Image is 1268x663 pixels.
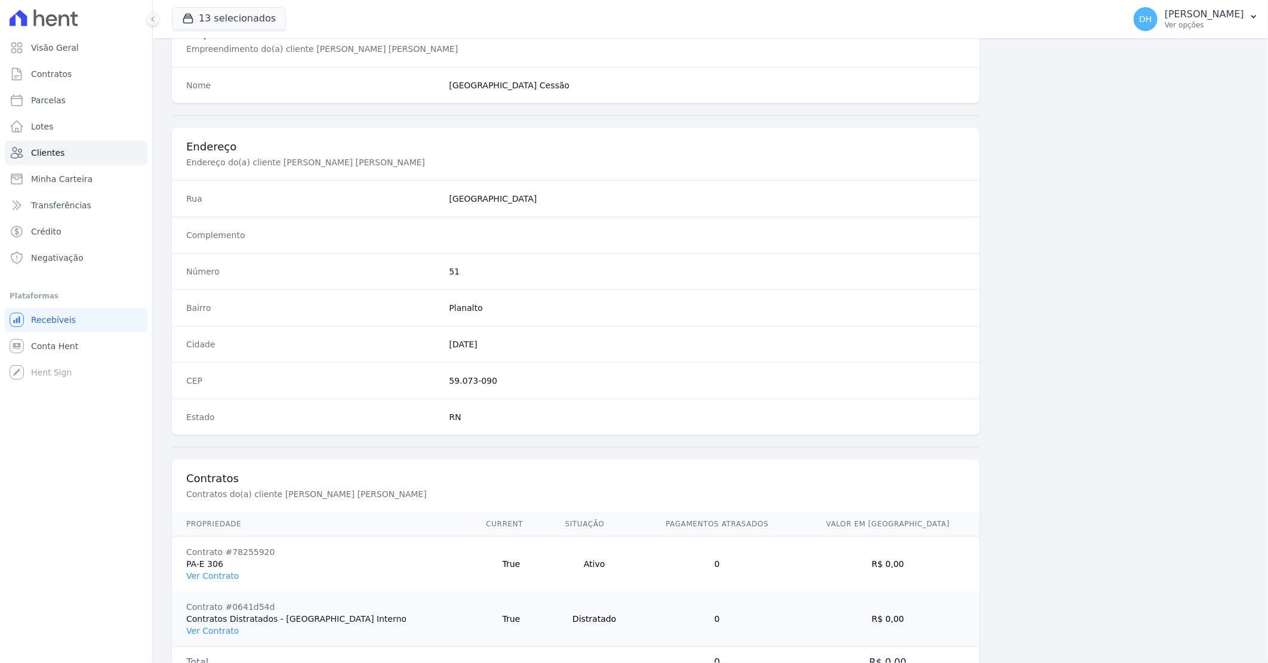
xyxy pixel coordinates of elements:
span: Recebíveis [31,314,76,326]
div: Contrato #78255920 [186,546,457,558]
a: Contratos [5,62,147,86]
div: Contrato #0641d54d [186,601,457,613]
td: R$ 0,00 [796,591,980,647]
dd: Planalto [449,302,965,314]
td: True [472,536,550,592]
a: Conta Hent [5,334,147,358]
span: Clientes [31,147,64,159]
td: Contratos Distratados - [GEOGRAPHIC_DATA] Interno [172,591,472,647]
p: Endereço do(a) cliente [PERSON_NAME] [PERSON_NAME] [186,156,587,168]
span: Conta Hent [31,340,78,352]
a: Crédito [5,220,147,243]
button: 13 selecionados [172,7,286,30]
dd: RN [449,411,965,423]
dt: Nome [186,79,439,91]
a: Clientes [5,141,147,165]
dt: Cidade [186,338,439,350]
a: Visão Geral [5,36,147,60]
a: Parcelas [5,88,147,112]
span: Visão Geral [31,42,79,54]
td: R$ 0,00 [796,536,980,592]
dt: CEP [186,375,439,387]
td: Ativo [551,536,638,592]
dt: Número [186,266,439,277]
a: Ver Contrato [186,571,239,581]
h3: Contratos [186,471,965,486]
dd: [GEOGRAPHIC_DATA] Cessão [449,79,965,91]
a: Negativação [5,246,147,270]
button: DH [PERSON_NAME] Ver opções [1124,2,1268,36]
span: Transferências [31,199,91,211]
td: 0 [638,591,796,647]
dt: Complemento [186,229,439,241]
dd: [GEOGRAPHIC_DATA] [449,193,965,205]
td: PA-E 306 [172,536,472,592]
th: Pagamentos Atrasados [638,512,796,536]
span: Parcelas [31,94,66,106]
span: Minha Carteira [31,173,93,185]
th: Propriedade [172,512,472,536]
th: Current [472,512,550,536]
span: DH [1139,15,1152,23]
h3: Endereço [186,140,965,154]
a: Ver Contrato [186,626,239,636]
span: Negativação [31,252,84,264]
p: [PERSON_NAME] [1165,8,1244,20]
a: Lotes [5,115,147,138]
span: Contratos [31,68,72,80]
span: Lotes [31,121,54,132]
dt: Estado [186,411,439,423]
p: Ver opções [1165,20,1244,30]
span: Crédito [31,226,61,238]
th: Valor em [GEOGRAPHIC_DATA] [796,512,980,536]
p: Contratos do(a) cliente [PERSON_NAME] [PERSON_NAME] [186,488,587,500]
p: Empreendimento do(a) cliente [PERSON_NAME] [PERSON_NAME] [186,43,587,55]
dt: Bairro [186,302,439,314]
a: Recebíveis [5,308,147,332]
dd: [DATE] [449,338,965,350]
th: Situação [551,512,638,536]
div: Plataformas [10,289,143,303]
td: 0 [638,536,796,592]
dd: 51 [449,266,965,277]
a: Transferências [5,193,147,217]
a: Minha Carteira [5,167,147,191]
dt: Rua [186,193,439,205]
dd: 59.073-090 [449,375,965,387]
td: True [472,591,550,647]
td: Distratado [551,591,638,647]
